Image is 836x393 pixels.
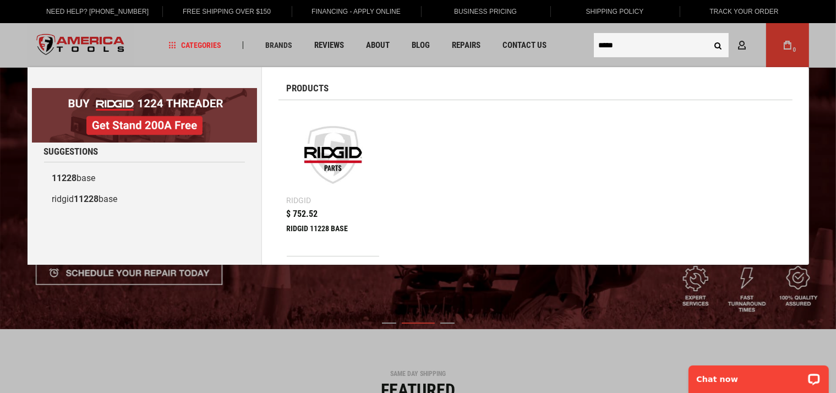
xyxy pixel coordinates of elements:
a: BOGO: Buy RIDGID® 1224 Threader, Get Stand 200A Free! [32,88,257,96]
iframe: LiveChat chat widget [681,358,836,393]
span: Categories [168,41,221,49]
a: Brands [260,38,297,53]
span: Products [287,84,329,93]
div: Ridgid [287,197,312,204]
span: $ 752.52 [287,210,318,219]
div: RIDGID 11228 BASE [287,224,380,250]
a: ridgid11228base [44,189,245,210]
img: RIDGID 11228 BASE [292,114,374,196]
a: 11228base [44,168,245,189]
a: RIDGID 11228 BASE Ridgid $ 752.52 RIDGID 11228 BASE [287,108,380,256]
button: Search [708,35,729,56]
a: Categories [163,38,226,53]
b: 11228 [74,194,99,204]
img: BOGO: Buy RIDGID® 1224 Threader, Get Stand 200A Free! [32,88,257,143]
span: Brands [265,41,292,49]
span: Suggestions [44,147,99,156]
b: 11228 [52,173,77,183]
